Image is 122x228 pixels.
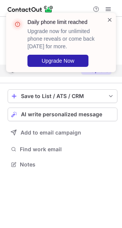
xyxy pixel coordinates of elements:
[8,144,117,155] button: Find work email
[27,18,98,26] header: Daily phone limit reached
[21,93,104,99] div: Save to List / ATS / CRM
[27,27,98,50] p: Upgrade now for unlimited phone reveals or come back [DATE] for more.
[20,161,114,168] span: Notes
[21,111,102,117] span: AI write personalized message
[27,55,88,67] button: Upgrade Now
[8,159,117,170] button: Notes
[20,146,114,153] span: Find work email
[21,130,81,136] span: Add to email campaign
[8,108,117,121] button: AI write personalized message
[11,18,24,30] img: error
[42,58,74,64] span: Upgrade Now
[8,126,117,139] button: Add to email campaign
[8,5,53,14] img: ContactOut v5.3.10
[8,89,117,103] button: save-profile-one-click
